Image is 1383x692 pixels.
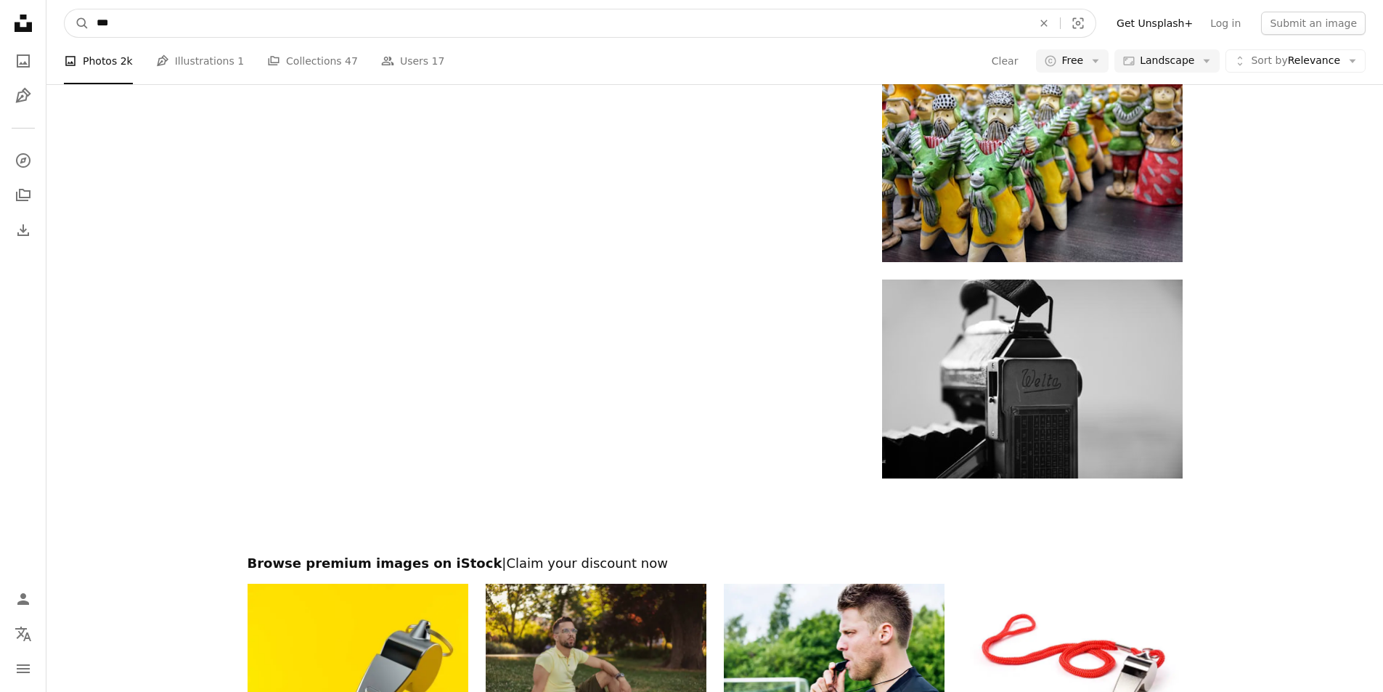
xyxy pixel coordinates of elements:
form: Find visuals sitewide [64,9,1096,38]
span: 17 [432,53,445,69]
a: Collections [9,181,38,210]
a: Log in [1202,12,1249,35]
a: grayscale photo of black and gray vintage camera [882,372,1182,385]
img: a group of ceramic figurines of people dressed in costumes [882,48,1182,261]
a: Illustrations [9,81,38,110]
span: | Claim your discount now [502,555,668,571]
button: Free [1036,49,1109,73]
button: Submit an image [1261,12,1366,35]
span: Landscape [1140,54,1194,68]
span: Sort by [1251,54,1287,66]
button: Menu [9,654,38,683]
a: Home — Unsplash [9,9,38,41]
a: Illustrations 1 [156,38,244,84]
button: Clear [1028,9,1060,37]
a: Collections 47 [267,38,358,84]
button: Landscape [1114,49,1220,73]
button: Sort byRelevance [1225,49,1366,73]
span: 1 [237,53,244,69]
a: Explore [9,146,38,175]
span: 47 [345,53,358,69]
a: Users 17 [381,38,445,84]
a: Log in / Sign up [9,585,38,614]
span: Free [1061,54,1083,68]
a: Download History [9,216,38,245]
button: Search Unsplash [65,9,89,37]
h2: Browse premium images on iStock [248,555,1183,572]
button: Clear [991,49,1019,73]
img: grayscale photo of black and gray vintage camera [882,280,1182,479]
button: Language [9,619,38,648]
button: Visual search [1061,9,1096,37]
a: Photos [9,46,38,76]
span: Relevance [1251,54,1340,68]
a: Get Unsplash+ [1108,12,1202,35]
a: a group of ceramic figurines of people dressed in costumes [882,148,1182,161]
